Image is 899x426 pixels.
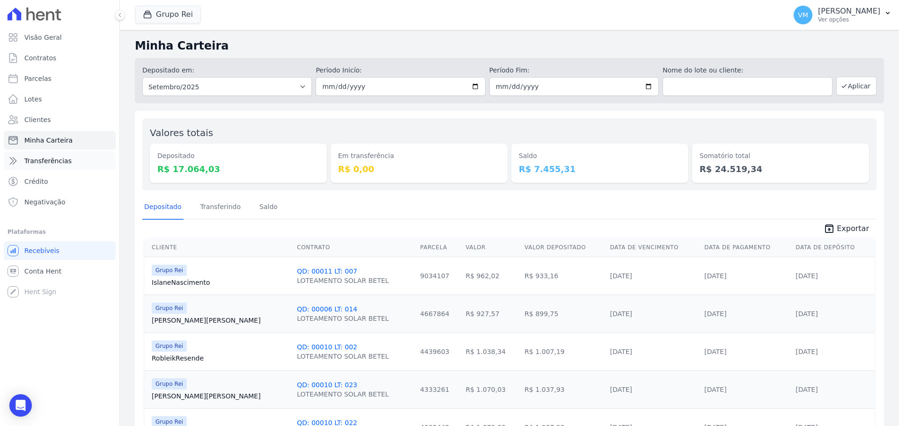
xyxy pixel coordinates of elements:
a: 4667864 [420,310,449,318]
a: Contratos [4,49,116,67]
td: R$ 1.037,93 [521,370,606,408]
div: LOTEAMENTO SOLAR BETEL [297,314,389,323]
span: Visão Geral [24,33,62,42]
a: Clientes [4,110,116,129]
th: Data de Vencimento [606,238,701,257]
th: Valor Depositado [521,238,606,257]
a: 9034107 [420,272,449,280]
th: Data de Pagamento [700,238,792,257]
td: R$ 933,16 [521,257,606,295]
dd: R$ 7.455,31 [519,163,681,175]
a: Minha Carteira [4,131,116,150]
a: Saldo [258,195,280,220]
th: Valor [462,238,521,257]
a: Negativação [4,193,116,211]
button: VM [PERSON_NAME] Ver opções [786,2,899,28]
a: [DATE] [704,348,726,355]
a: [DATE] [704,272,726,280]
a: IslaneNascimento [152,278,289,287]
span: Grupo Rei [152,303,187,314]
a: QD: 00010 LT: 002 [297,343,357,351]
a: 4333261 [420,386,449,393]
td: R$ 1.007,19 [521,332,606,370]
td: R$ 927,57 [462,295,521,332]
td: R$ 1.070,03 [462,370,521,408]
span: Crédito [24,177,48,186]
a: Visão Geral [4,28,116,47]
p: Ver opções [818,16,880,23]
span: Negativação [24,197,66,207]
a: RobleikResende [152,354,289,363]
a: 4439603 [420,348,449,355]
div: LOTEAMENTO SOLAR BETEL [297,276,389,285]
button: Aplicar [836,77,877,95]
span: Grupo Rei [152,378,187,390]
dt: Depositado [157,151,319,161]
a: [DATE] [796,310,818,318]
a: [DATE] [610,386,632,393]
span: Minha Carteira [24,136,73,145]
a: [DATE] [704,386,726,393]
span: Contratos [24,53,56,63]
div: LOTEAMENTO SOLAR BETEL [297,390,389,399]
td: R$ 1.038,34 [462,332,521,370]
a: Transferindo [199,195,243,220]
span: Recebíveis [24,246,59,255]
span: Clientes [24,115,51,124]
a: [PERSON_NAME][PERSON_NAME] [152,316,289,325]
dt: Somatório total [700,151,862,161]
th: Contrato [293,238,416,257]
a: QD: 00006 LT: 014 [297,305,357,313]
a: Crédito [4,172,116,191]
span: Parcelas [24,74,52,83]
td: R$ 899,75 [521,295,606,332]
a: [DATE] [796,386,818,393]
label: Valores totais [150,127,213,138]
dt: Saldo [519,151,681,161]
dd: R$ 17.064,03 [157,163,319,175]
a: [DATE] [610,348,632,355]
a: [PERSON_NAME][PERSON_NAME] [152,391,289,401]
a: Conta Hent [4,262,116,281]
a: [DATE] [796,272,818,280]
label: Período Fim: [489,65,659,75]
span: Exportar [837,223,869,234]
dd: R$ 24.519,34 [700,163,862,175]
td: R$ 962,02 [462,257,521,295]
a: [DATE] [610,272,632,280]
span: Grupo Rei [152,340,187,352]
a: Lotes [4,90,116,108]
a: [DATE] [704,310,726,318]
label: Nome do lote ou cliente: [663,65,832,75]
a: [DATE] [796,348,818,355]
span: Transferências [24,156,72,166]
a: Transferências [4,152,116,170]
dd: R$ 0,00 [338,163,500,175]
a: unarchive Exportar [816,223,877,236]
i: unarchive [824,223,835,234]
th: Parcela [416,238,462,257]
a: Parcelas [4,69,116,88]
span: Conta Hent [24,267,61,276]
p: [PERSON_NAME] [818,7,880,16]
a: QD: 00011 LT: 007 [297,267,357,275]
a: [DATE] [610,310,632,318]
h2: Minha Carteira [135,37,884,54]
th: Data de Depósito [792,238,875,257]
div: Open Intercom Messenger [9,394,32,417]
span: Grupo Rei [152,265,187,276]
label: Período Inicío: [316,65,485,75]
dt: Em transferência [338,151,500,161]
th: Cliente [144,238,293,257]
div: LOTEAMENTO SOLAR BETEL [297,352,389,361]
label: Depositado em: [142,66,194,74]
div: Plataformas [7,226,112,238]
span: Lotes [24,94,42,104]
a: QD: 00010 LT: 023 [297,381,357,389]
a: Recebíveis [4,241,116,260]
a: Depositado [142,195,184,220]
span: VM [798,12,808,18]
button: Grupo Rei [135,6,201,23]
